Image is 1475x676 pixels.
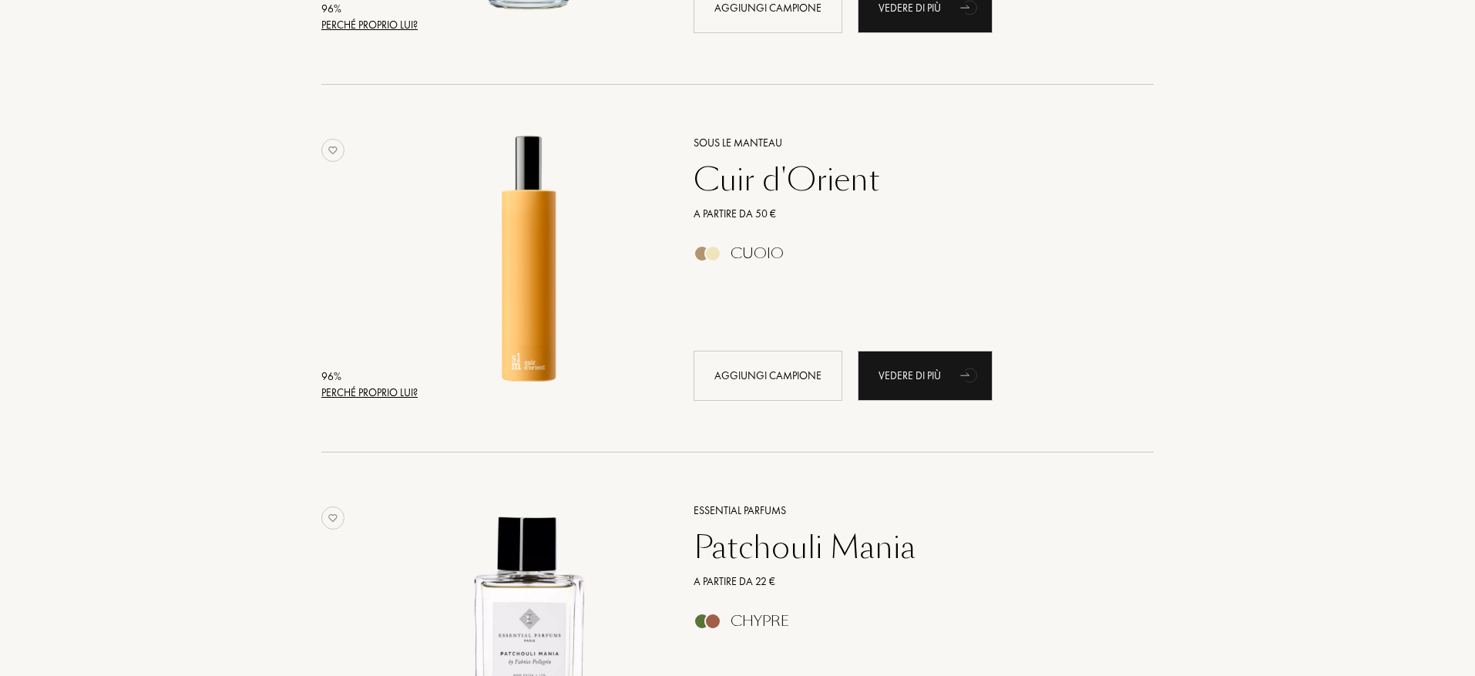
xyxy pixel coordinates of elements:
[682,206,1131,222] a: A partire da 50 €
[401,116,670,419] a: Cuir d'Orient Sous le Manteau
[682,503,1131,519] a: Essential Parfums
[682,573,1131,590] a: A partire da 22 €
[694,351,842,401] div: Aggiungi campione
[682,250,1131,266] a: Cuoio
[858,351,993,401] div: Vedere di più
[682,529,1131,566] a: Patchouli Mania
[682,135,1131,151] a: Sous le Manteau
[321,368,418,385] div: 96 %
[682,161,1131,198] a: Cuir d'Orient
[321,385,418,401] div: Perché proprio lui?
[731,613,789,630] div: Chypre
[858,351,993,401] a: Vedere di piùanimation
[731,245,784,262] div: Cuoio
[321,506,344,530] img: no_like_p.png
[955,359,986,390] div: animation
[682,617,1131,634] a: Chypre
[321,1,418,17] div: 96 %
[321,17,418,33] div: Perché proprio lui?
[321,139,344,162] img: no_like_p.png
[401,133,657,389] img: Cuir d'Orient Sous le Manteau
